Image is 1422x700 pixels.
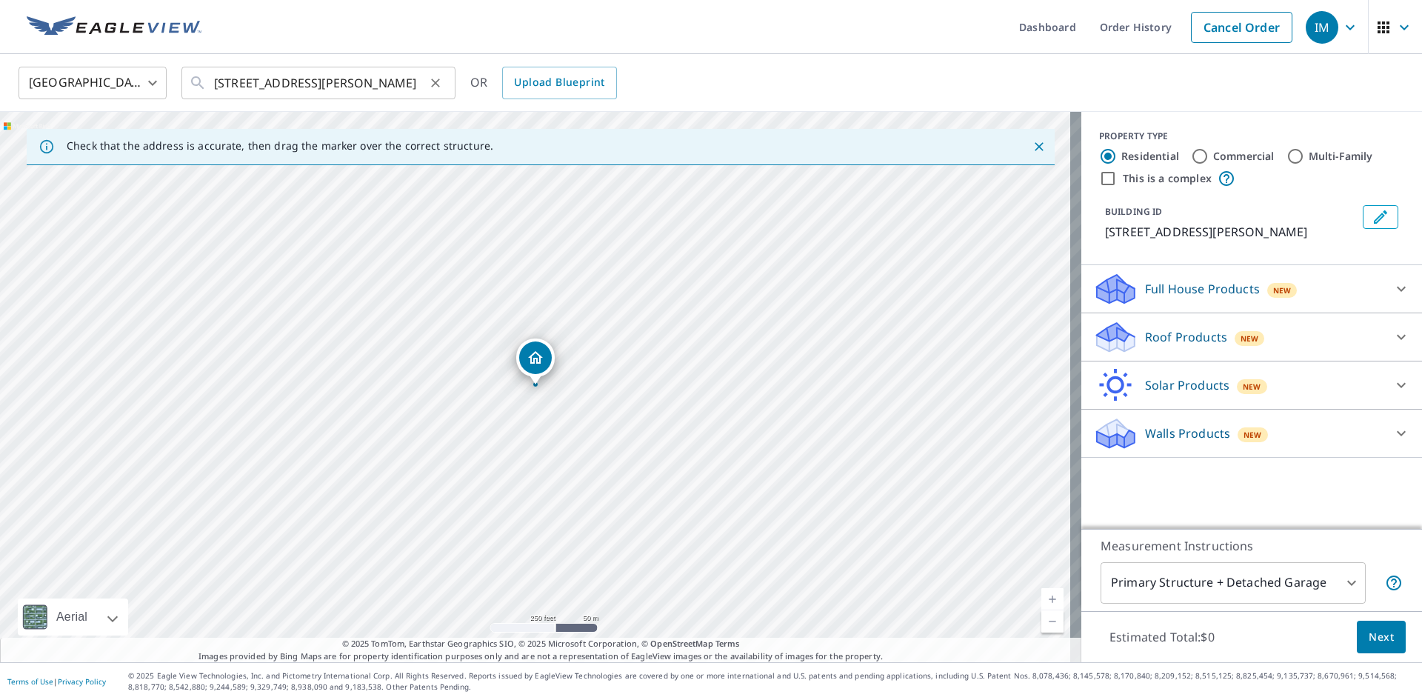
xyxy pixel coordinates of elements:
[1093,367,1410,403] div: Solar ProductsNew
[1093,416,1410,451] div: Walls ProductsNew
[1145,280,1260,298] p: Full House Products
[1273,284,1292,296] span: New
[58,676,106,687] a: Privacy Policy
[1105,223,1357,241] p: [STREET_ADDRESS][PERSON_NAME]
[128,670,1415,693] p: © 2025 Eagle View Technologies, Inc. and Pictometry International Corp. All Rights Reserved. Repo...
[1306,11,1338,44] div: IM
[1191,12,1292,43] a: Cancel Order
[342,638,740,650] span: © 2025 TomTom, Earthstar Geographics SIO, © 2025 Microsoft Corporation, ©
[1309,149,1373,164] label: Multi-Family
[214,62,425,104] input: Search by address or latitude-longitude
[27,16,201,39] img: EV Logo
[1363,205,1398,229] button: Edit building 1
[1099,130,1404,143] div: PROPERTY TYPE
[1213,149,1275,164] label: Commercial
[1369,628,1394,647] span: Next
[1123,171,1212,186] label: This is a complex
[1093,271,1410,307] div: Full House ProductsNew
[1101,562,1366,604] div: Primary Structure + Detached Garage
[1029,137,1049,156] button: Close
[1244,429,1262,441] span: New
[1101,537,1403,555] p: Measurement Instructions
[470,67,617,99] div: OR
[7,676,53,687] a: Terms of Use
[52,599,92,636] div: Aerial
[1041,588,1064,610] a: Current Level 17, Zoom In
[1145,328,1227,346] p: Roof Products
[1145,376,1229,394] p: Solar Products
[1121,149,1179,164] label: Residential
[1243,381,1261,393] span: New
[715,638,740,649] a: Terms
[1241,333,1259,344] span: New
[425,73,446,93] button: Clear
[502,67,616,99] a: Upload Blueprint
[514,73,604,92] span: Upload Blueprint
[650,638,712,649] a: OpenStreetMap
[18,599,128,636] div: Aerial
[1357,621,1406,654] button: Next
[516,339,555,384] div: Dropped pin, building 1, Residential property, 38374 N Holdridge Ave Beach Park, IL 60087
[1098,621,1226,653] p: Estimated Total: $0
[19,62,167,104] div: [GEOGRAPHIC_DATA]
[7,677,106,686] p: |
[1105,205,1162,218] p: BUILDING ID
[1041,610,1064,633] a: Current Level 17, Zoom Out
[67,139,493,153] p: Check that the address is accurate, then drag the marker over the correct structure.
[1385,574,1403,592] span: Your report will include the primary structure and a detached garage if one exists.
[1093,319,1410,355] div: Roof ProductsNew
[1145,424,1230,442] p: Walls Products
